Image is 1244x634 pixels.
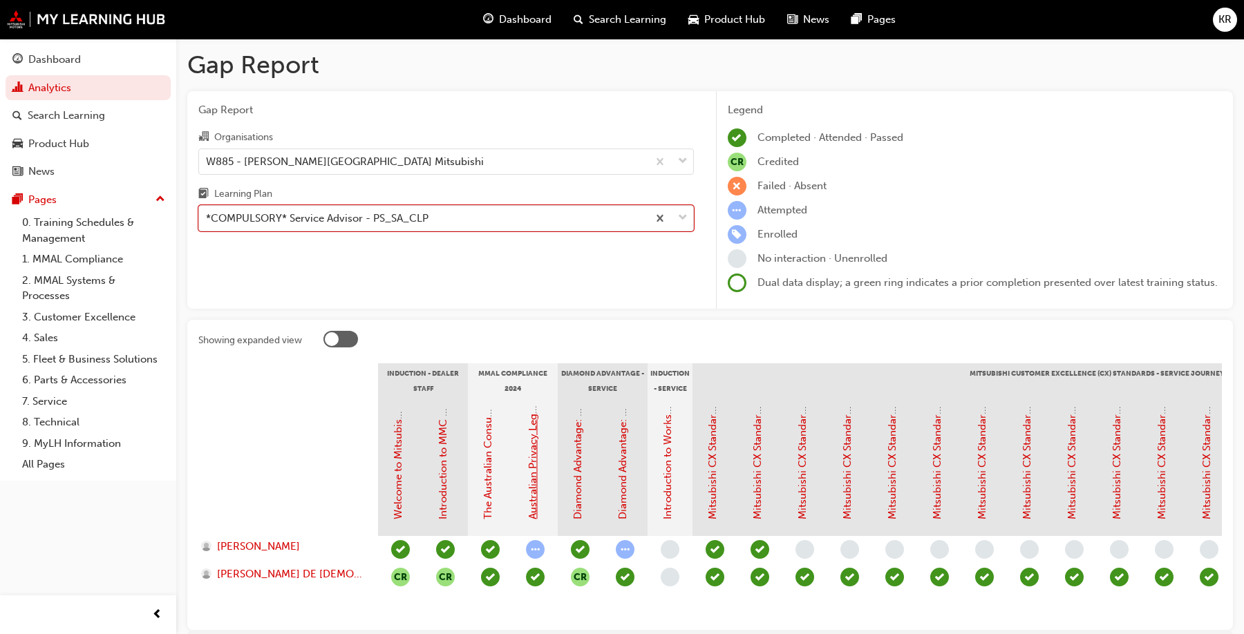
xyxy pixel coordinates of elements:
span: Search Learning [589,12,666,28]
span: news-icon [787,11,798,28]
a: 2. MMAL Systems & Processes [17,270,171,307]
div: News [28,164,55,180]
span: Gap Report [198,102,694,118]
span: learningRecordVerb_NONE-icon [661,540,679,559]
span: [PERSON_NAME] DE [DEMOGRAPHIC_DATA] [217,566,365,582]
span: learningRecordVerb_PASS-icon [1200,568,1218,586]
span: organisation-icon [198,131,209,144]
span: learningRecordVerb_NONE-icon [1020,540,1039,559]
span: learningRecordVerb_PASS-icon [1110,568,1129,586]
img: mmal [7,10,166,28]
div: Pages [28,192,57,208]
span: Dashboard [499,12,552,28]
span: learningRecordVerb_FAIL-icon [728,177,746,195]
div: Diamond Advantage - Service [558,363,648,398]
a: All Pages [17,454,171,475]
span: Attempted [757,204,807,216]
div: Dashboard [28,52,81,68]
span: learningRecordVerb_NONE-icon [1155,540,1174,559]
span: learningRecordVerb_PASS-icon [526,568,545,586]
button: DashboardAnalyticsSearch LearningProduct HubNews [6,44,171,187]
a: 6. Parts & Accessories [17,369,171,391]
a: Search Learning [6,103,171,128]
a: 5. Fleet & Business Solutions [17,349,171,370]
span: learningRecordVerb_PASS-icon [840,568,859,586]
span: learningRecordVerb_PASS-icon [1065,568,1084,586]
span: learningRecordVerb_PASS-icon [885,568,904,586]
span: learningRecordVerb_NONE-icon [661,568,679,586]
span: news-icon [12,166,23,178]
div: Legend [728,102,1223,118]
span: learningRecordVerb_NONE-icon [885,540,904,559]
a: Diamond Advantage: Fundamentals [572,349,584,519]
span: learningRecordVerb_ATTEMPT-icon [728,201,746,220]
span: Credited [757,155,799,168]
span: learningRecordVerb_PASS-icon [930,568,949,586]
span: learningRecordVerb_PASS-icon [481,540,500,559]
div: Learning Plan [214,187,272,201]
span: car-icon [12,138,23,151]
span: chart-icon [12,82,23,95]
a: search-iconSearch Learning [563,6,677,34]
span: search-icon [12,110,22,122]
a: pages-iconPages [840,6,907,34]
span: [PERSON_NAME] [217,539,300,555]
span: learningRecordVerb_PASS-icon [975,568,994,586]
a: 8. Technical [17,412,171,433]
span: null-icon [728,153,746,171]
div: MMAL Compliance 2024 [468,363,558,398]
a: [PERSON_NAME] [201,539,365,555]
span: learningRecordVerb_NONE-icon [728,249,746,268]
div: Product Hub [28,136,89,152]
a: 3. Customer Excellence [17,307,171,328]
span: learningRecordVerb_ATTEMPT-icon [526,540,545,559]
span: guage-icon [483,11,493,28]
a: Product Hub [6,131,171,157]
a: news-iconNews [776,6,840,34]
span: learningRecordVerb_PASS-icon [571,540,590,559]
span: No interaction · Unenrolled [757,252,887,265]
div: *COMPULSORY* Service Advisor - PS_SA_CLP [206,211,428,227]
div: W885 - [PERSON_NAME][GEOGRAPHIC_DATA] Mitsubishi [206,153,484,169]
a: News [6,159,171,184]
span: learningRecordVerb_ATTEMPT-icon [616,540,634,559]
span: learningRecordVerb_PASS-icon [616,568,634,586]
div: Induction - Service Advisor [648,363,692,398]
a: 4. Sales [17,327,171,349]
span: learningRecordVerb_ENROLL-icon [728,225,746,244]
a: guage-iconDashboard [472,6,563,34]
a: 9. MyLH Information [17,433,171,454]
button: null-icon [571,568,590,586]
span: learningRecordVerb_PASS-icon [481,568,500,586]
span: learningRecordVerb_PASS-icon [436,540,455,559]
button: null-icon [436,568,455,586]
a: Dashboard [6,47,171,73]
a: car-iconProduct Hub [677,6,776,34]
div: Showing expanded view [198,334,302,347]
span: Completed · Attended · Passed [757,131,903,144]
a: 7. Service [17,391,171,412]
span: learningRecordVerb_COMPLETE-icon [728,128,746,147]
span: learningRecordVerb_NONE-icon [1200,540,1218,559]
a: [PERSON_NAME] DE [DEMOGRAPHIC_DATA] [201,566,365,582]
span: Enrolled [757,228,798,240]
span: Product Hub [704,12,765,28]
span: car-icon [688,11,699,28]
span: learningplan-icon [198,189,209,201]
span: learningRecordVerb_COMPLETE-icon [391,540,410,559]
span: learningRecordVerb_NONE-icon [840,540,859,559]
div: Organisations [214,131,273,144]
span: Failed · Absent [757,180,827,192]
a: Analytics [6,75,171,101]
span: up-icon [155,191,165,209]
span: learningRecordVerb_PASS-icon [795,568,814,586]
a: Mitsubishi CX Standards - Introduction [706,334,719,519]
div: Induction - Dealer Staff [378,363,468,398]
button: null-icon [391,568,410,586]
span: learningRecordVerb_NONE-icon [1065,540,1084,559]
span: learningRecordVerb_PASS-icon [751,568,769,586]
